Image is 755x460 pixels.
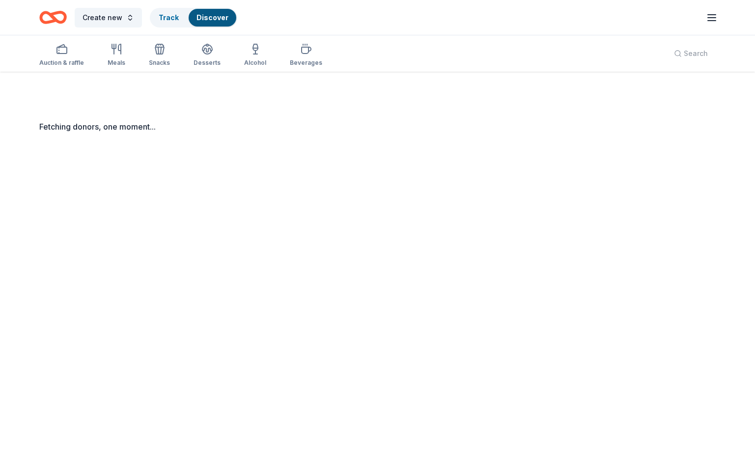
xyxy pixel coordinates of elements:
a: Discover [196,13,228,22]
button: TrackDiscover [150,8,237,27]
button: Auction & raffle [39,39,84,72]
button: Beverages [290,39,322,72]
span: Create new [83,12,122,24]
button: Alcohol [244,39,266,72]
button: Meals [108,39,125,72]
div: Alcohol [244,59,266,67]
div: Snacks [149,59,170,67]
button: Snacks [149,39,170,72]
div: Meals [108,59,125,67]
a: Home [39,6,67,29]
div: Auction & raffle [39,59,84,67]
button: Desserts [194,39,221,72]
a: Track [159,13,179,22]
div: Fetching donors, one moment... [39,121,716,133]
div: Desserts [194,59,221,67]
button: Create new [75,8,142,27]
div: Beverages [290,59,322,67]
